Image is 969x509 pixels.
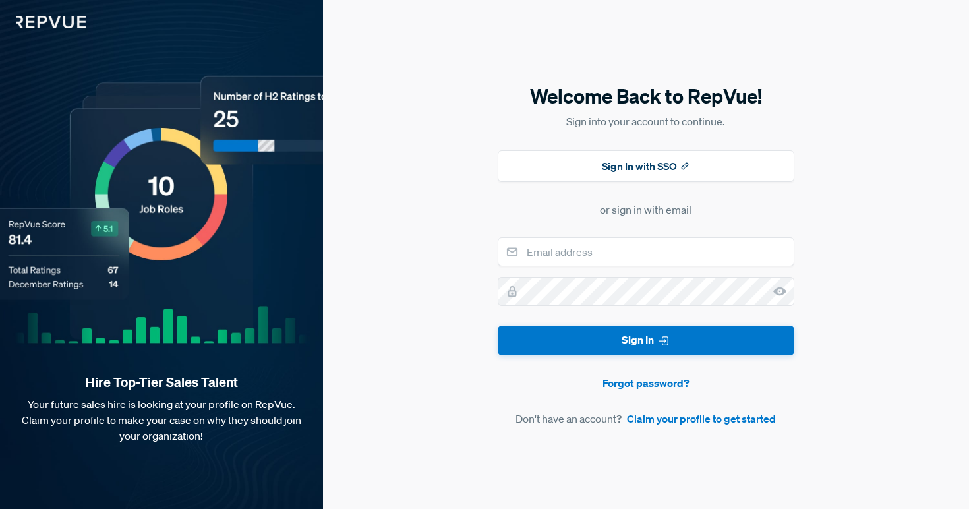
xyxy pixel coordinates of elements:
div: or sign in with email [600,202,691,218]
a: Claim your profile to get started [627,411,776,427]
article: Don't have an account? [498,411,794,427]
a: Forgot password? [498,375,794,391]
h5: Welcome Back to RepVue! [498,82,794,110]
input: Email address [498,237,794,266]
button: Sign In with SSO [498,150,794,182]
strong: Hire Top-Tier Sales Talent [21,374,302,391]
button: Sign In [498,326,794,355]
p: Your future sales hire is looking at your profile on RepVue. Claim your profile to make your case... [21,396,302,444]
p: Sign into your account to continue. [498,113,794,129]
